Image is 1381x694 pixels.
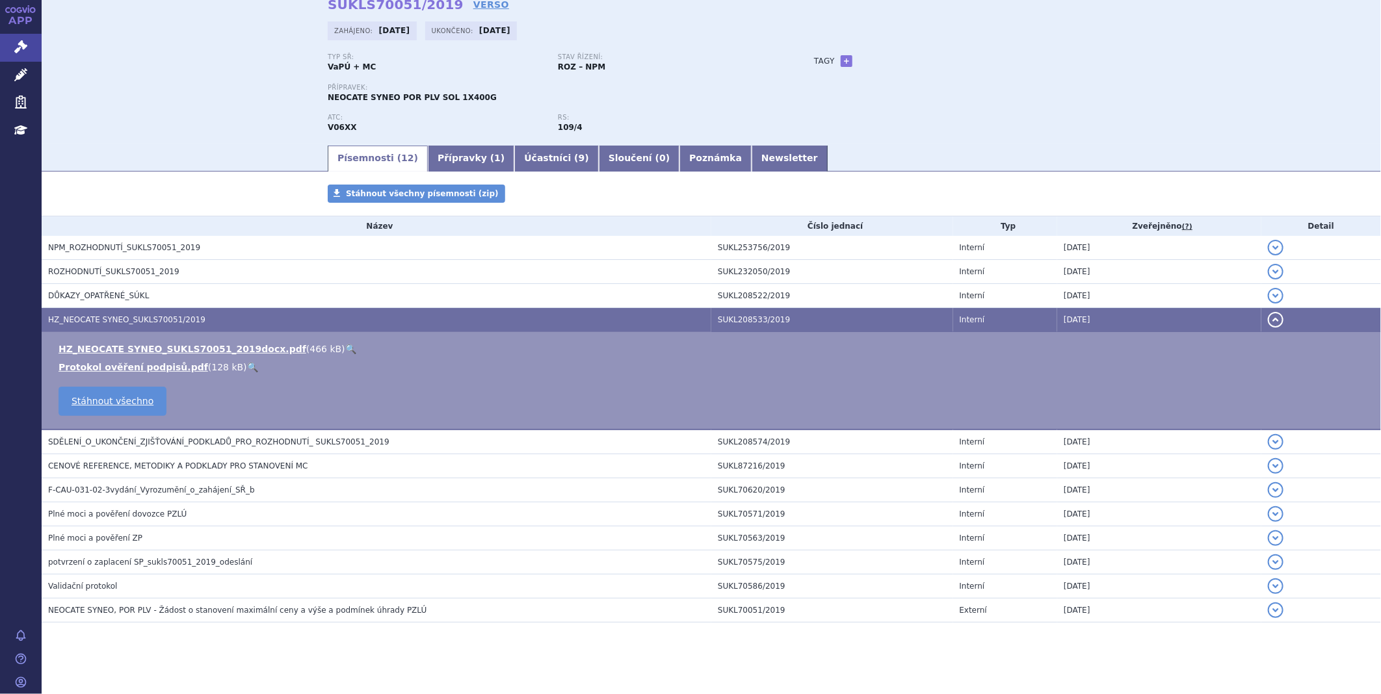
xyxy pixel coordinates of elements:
td: [DATE] [1057,526,1261,550]
span: Validační protokol [48,582,118,591]
td: SUKL208574/2019 [711,430,953,454]
span: potvrzení o zaplacení SP_sukls70051_2019_odeslání [48,558,252,567]
a: Účastníci (9) [514,146,598,172]
td: [DATE] [1057,502,1261,526]
span: Interní [960,461,985,470]
button: detail [1268,288,1283,303]
abbr: (?) [1182,222,1192,231]
a: 🔍 [345,344,356,354]
th: Číslo jednací [711,216,953,236]
p: RS: [558,114,775,122]
h3: Tagy [814,53,835,69]
td: SUKL70563/2019 [711,526,953,550]
span: Interní [960,558,985,567]
td: SUKL208522/2019 [711,284,953,308]
button: detail [1268,264,1283,279]
button: detail [1268,482,1283,498]
strong: POTRAVINY PRO ZVLÁŠTNÍ LÉKAŘSKÉ ÚČELY (PZLÚ) (ČESKÁ ATC SKUPINA) [328,123,357,132]
strong: [DATE] [479,26,510,35]
span: Stáhnout všechny písemnosti (zip) [346,189,499,198]
td: SUKL70620/2019 [711,478,953,502]
td: [DATE] [1057,550,1261,574]
td: SUKL70051/2019 [711,598,953,623]
span: NEOCATE SYNEO POR PLV SOL 1X400G [328,93,497,102]
span: 0 [659,153,666,163]
span: Interní [960,437,985,446]
span: 1 [494,153,501,163]
span: HZ_NEOCATE SYNEO_SUKLS70051/2019 [48,315,205,324]
a: Poznámka [679,146,752,172]
span: F-CAU-031-02-3vydání_Vyrozumění_o_zahájení_SŘ_b [48,485,255,495]
span: Zahájeno: [334,25,375,36]
button: detail [1268,506,1283,522]
td: [DATE] [1057,284,1261,308]
strong: VaPÚ + MC [328,62,376,71]
td: SUKL70575/2019 [711,550,953,574]
span: Interní [960,267,985,276]
a: Stáhnout všechny písemnosti (zip) [328,185,505,203]
td: [DATE] [1057,308,1261,332]
span: NEOCATE SYNEO, POR PLV - Žádost o stanovení maximální ceny a výše a podmínek úhrady PZLÚ [48,606,427,615]
span: DŮKAZY_OPATŘENÉ_SÚKL [48,291,149,300]
a: Newsletter [752,146,828,172]
span: Interní [960,509,985,519]
span: SDĚLENÍ_O_UKONČENÍ_ZJIŠŤOVÁNÍ_PODKLADŮ_PRO_ROZHODNUTÍ_ SUKLS70051_2019 [48,437,389,446]
th: Zveřejněno [1057,216,1261,236]
span: ROZHODNUTÍ_SUKLS70051_2019 [48,267,179,276]
th: Detail [1261,216,1381,236]
td: [DATE] [1057,598,1261,623]
td: [DATE] [1057,574,1261,598]
span: Interní [960,243,985,252]
li: ( ) [59,342,1368,355]
span: Interní [960,485,985,495]
button: detail [1268,312,1283,328]
a: Stáhnout všechno [59,387,166,416]
td: SUKL232050/2019 [711,260,953,284]
button: detail [1268,458,1283,474]
td: SUKL87216/2019 [711,454,953,478]
span: Interní [960,315,985,324]
span: Plné moci a pověření ZP [48,533,142,543]
span: 128 kB [211,362,243,372]
span: Interní [960,533,985,543]
span: 466 kB [309,344,341,354]
a: 🔍 [247,362,258,372]
th: Název [42,216,711,236]
td: SUKL70586/2019 [711,574,953,598]
td: SUKL70571/2019 [711,502,953,526]
a: Přípravky (1) [428,146,514,172]
p: Stav řízení: [558,53,775,61]
button: detail [1268,554,1283,570]
strong: speciální kojenecká výživa s obsahem jednotlivých aminokyselin [558,123,583,132]
span: NPM_ROZHODNUTÍ_SUKLS70051_2019 [48,243,200,252]
a: Sloučení (0) [599,146,679,172]
span: Plné moci a pověření dovozce PZLÚ [48,509,187,519]
a: Protokol ověření podpisů.pdf [59,362,208,372]
button: detail [1268,602,1283,618]
span: Interní [960,291,985,300]
strong: [DATE] [379,26,410,35]
span: CENOVÉ REFERENCE, METODIKY A PODKLADY PRO STANOVENÍ MC [48,461,308,470]
button: detail [1268,530,1283,546]
span: Interní [960,582,985,591]
button: detail [1268,434,1283,450]
td: [DATE] [1057,430,1261,454]
td: [DATE] [1057,236,1261,260]
td: SUKL253756/2019 [711,236,953,260]
td: [DATE] [1057,260,1261,284]
span: 9 [579,153,585,163]
span: Ukončeno: [432,25,476,36]
span: Externí [960,606,987,615]
strong: ROZ – NPM [558,62,605,71]
a: Písemnosti (12) [328,146,428,172]
li: ( ) [59,361,1368,374]
p: ATC: [328,114,545,122]
a: HZ_NEOCATE SYNEO_SUKLS70051_2019docx.pdf [59,344,306,354]
a: + [841,55,852,67]
span: 12 [401,153,414,163]
button: detail [1268,578,1283,594]
td: SUKL208533/2019 [711,308,953,332]
td: [DATE] [1057,478,1261,502]
p: Typ SŘ: [328,53,545,61]
p: Přípravek: [328,84,788,92]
